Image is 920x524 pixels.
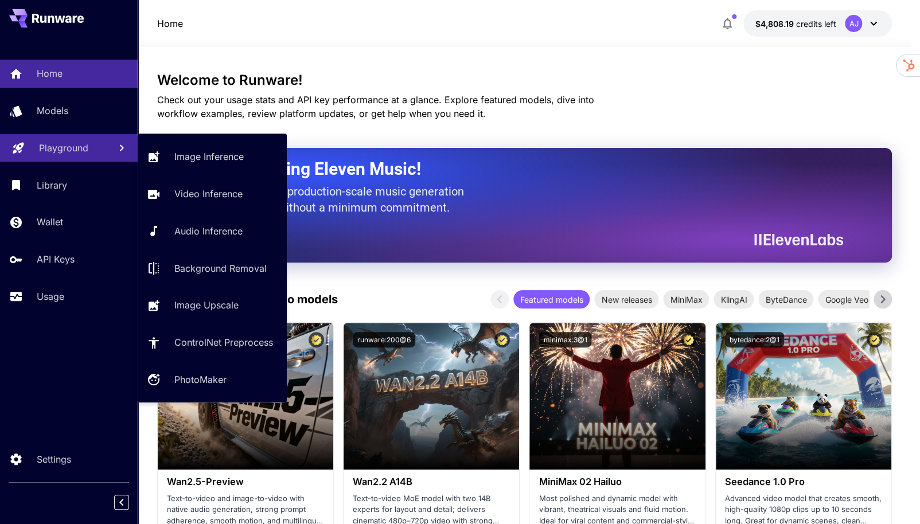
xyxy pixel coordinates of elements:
[539,476,696,487] h3: MiniMax 02 Hailuo
[681,332,696,347] button: Certified Model – Vetted for best performance and includes a commercial license.
[513,294,590,306] span: Featured models
[758,294,813,306] span: ByteDance
[743,10,892,37] button: $4,808.18694
[818,294,875,306] span: Google Veo
[37,178,67,192] p: Library
[186,183,473,216] p: The only way to get production-scale music generation from Eleven Labs without a minimum commitment.
[138,366,287,394] a: PhotoMaker
[174,373,227,386] p: PhotoMaker
[37,104,68,118] p: Models
[867,332,882,347] button: Certified Model – Vetted for best performance and includes a commercial license.
[37,67,63,80] p: Home
[174,261,267,275] p: Background Removal
[138,254,287,282] a: Background Removal
[37,215,63,229] p: Wallet
[138,291,287,319] a: Image Upscale
[37,252,75,266] p: API Keys
[138,329,287,357] a: ControlNet Preprocess
[845,15,862,32] div: AJ
[725,476,882,487] h3: Seedance 1.0 Pro
[37,290,64,303] p: Usage
[755,19,796,29] span: $4,808.19
[186,158,835,180] h2: Now Supporting Eleven Music!
[157,94,594,119] span: Check out your usage stats and API key performance at a glance. Explore featured models, dive int...
[494,332,510,347] button: Certified Model – Vetted for best performance and includes a commercial license.
[344,323,519,470] img: alt
[594,294,658,306] span: New releases
[157,72,892,88] h3: Welcome to Runware!
[716,323,891,470] img: alt
[157,17,183,30] p: Home
[796,19,836,29] span: credits left
[174,335,273,349] p: ControlNet Preprocess
[138,217,287,245] a: Audio Inference
[157,17,183,30] nav: breadcrumb
[123,492,138,513] div: Collapse sidebar
[663,294,709,306] span: MiniMax
[755,18,836,30] div: $4,808.18694
[39,141,88,155] p: Playground
[353,476,510,487] h3: Wan2.2 A14B
[167,476,324,487] h3: Wan2.5-Preview
[539,332,591,347] button: minimax:3@1
[529,323,705,470] img: alt
[174,187,243,201] p: Video Inference
[174,298,239,312] p: Image Upscale
[138,180,287,208] a: Video Inference
[725,332,784,347] button: bytedance:2@1
[714,294,754,306] span: KlingAI
[37,452,71,466] p: Settings
[309,332,324,347] button: Certified Model – Vetted for best performance and includes a commercial license.
[174,224,243,238] p: Audio Inference
[353,332,415,347] button: runware:200@6
[138,143,287,171] a: Image Inference
[114,495,129,510] button: Collapse sidebar
[174,150,244,163] p: Image Inference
